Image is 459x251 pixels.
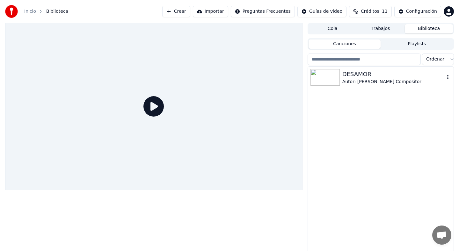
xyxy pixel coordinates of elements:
button: Biblioteca [405,24,453,33]
button: Canciones [309,39,381,49]
img: youka [5,5,18,18]
div: DESAMOR [342,70,445,79]
button: Trabajos [357,24,405,33]
div: Configuración [406,8,437,15]
span: Biblioteca [46,8,68,15]
button: Playlists [381,39,453,49]
nav: breadcrumb [24,8,68,15]
a: Chat abierto [432,226,451,245]
button: Guías de video [297,6,346,17]
button: Configuración [394,6,441,17]
div: Autor: [PERSON_NAME] Compositor [342,79,445,85]
button: Cola [309,24,357,33]
span: 11 [382,8,388,15]
button: Importar [193,6,228,17]
button: Preguntas Frecuentes [231,6,295,17]
span: Ordenar [426,56,444,62]
a: Inicio [24,8,36,15]
span: Créditos [361,8,379,15]
button: Crear [162,6,190,17]
button: Créditos11 [349,6,392,17]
